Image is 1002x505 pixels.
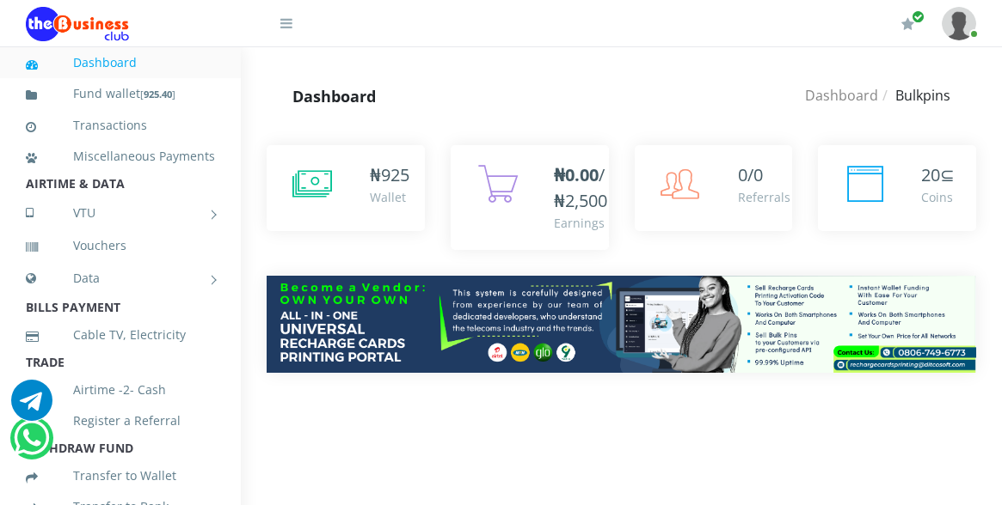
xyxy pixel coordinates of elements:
a: Chat for support [14,430,49,459]
div: Referrals [738,188,790,206]
img: User [942,7,976,40]
a: Miscellaneous Payments [26,137,215,176]
span: Renew/Upgrade Subscription [912,10,925,23]
div: ⊆ [921,162,955,188]
a: Chat for support [11,392,52,421]
a: Data [26,257,215,300]
i: Renew/Upgrade Subscription [901,17,914,31]
a: Vouchers [26,226,215,265]
span: 20 [921,163,940,186]
b: ₦0.00 [554,163,599,186]
a: Transfer to Wallet [26,456,215,496]
a: Register a Referral [26,401,215,441]
span: /₦2,500 [554,163,607,212]
span: 925 [381,163,409,186]
small: [ ] [140,88,175,100]
a: ₦0.00/₦2,500 Earnings [451,145,609,250]
b: 925.40 [144,88,172,100]
a: 0/0 Referrals [635,145,793,231]
div: Coins [921,188,955,206]
img: multitenant_rcp.png [267,276,976,373]
a: Dashboard [26,43,215,82]
a: Dashboard [805,86,878,105]
a: Fund wallet[925.40] [26,74,215,114]
a: Transactions [26,106,215,145]
div: ₦ [370,162,409,188]
a: Airtime -2- Cash [26,370,215,410]
div: Wallet [370,188,409,206]
strong: Dashboard [292,86,376,106]
span: 0/0 [738,163,763,186]
img: Logo [26,7,129,41]
a: ₦925 Wallet [267,145,425,231]
a: VTU [26,192,215,234]
li: Bulkpins [878,85,950,106]
div: Earnings [554,214,607,232]
a: Cable TV, Electricity [26,315,215,355]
